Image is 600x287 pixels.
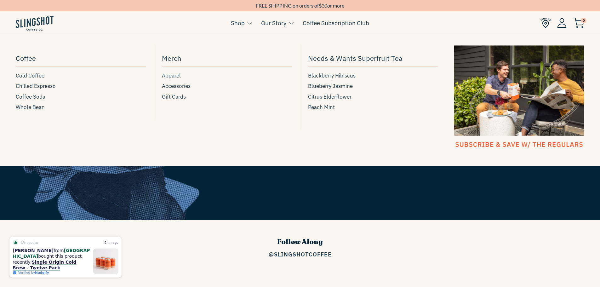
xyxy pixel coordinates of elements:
a: Blueberry Jasmine [308,82,438,90]
span: 30 [322,3,327,9]
a: Whole Bean [16,103,146,112]
a: 0 [573,19,584,27]
span: Apparel [162,72,181,80]
a: Accessories [162,82,292,90]
img: Account [557,18,567,28]
a: @SlingshotCoffee [269,251,332,258]
a: Shop [231,18,245,28]
span: Accessories [162,82,191,90]
span: Merch [162,53,181,64]
span: 0 [581,18,586,23]
a: Chilled Espresso [16,82,146,90]
span: Blackberry Hibiscus [308,72,356,80]
a: Needs & Wants Superfruit Tea [308,51,438,66]
span: Coffee Soda [16,93,45,101]
a: Coffee [16,51,146,66]
span: Peach Mint [308,103,335,112]
span: Cold Coffee [16,72,44,80]
a: Merch [162,51,292,66]
a: Coffee Soda [16,93,146,101]
a: Coffee Subscription Club [303,18,369,28]
a: Peach Mint [308,103,438,112]
a: Apparel [162,72,292,80]
a: Cold Coffee [16,72,146,80]
span: Whole Bean [16,103,45,112]
span: Follow Along [277,237,323,247]
a: Gift Cards [162,93,292,101]
img: cart [573,18,584,28]
span: Blueberry Jasmine [308,82,353,90]
span: Needs & Wants Superfruit Tea [308,53,403,64]
span: Chilled Espresso [16,82,56,90]
a: Citrus Elderflower [308,93,438,101]
span: Citrus Elderflower [308,93,351,101]
span: Coffee [16,53,36,64]
span: $ [319,3,322,9]
a: Blackberry Hibiscus [308,72,438,80]
span: Gift Cards [162,93,186,101]
img: Find Us [540,18,551,28]
a: Our Story [261,18,286,28]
